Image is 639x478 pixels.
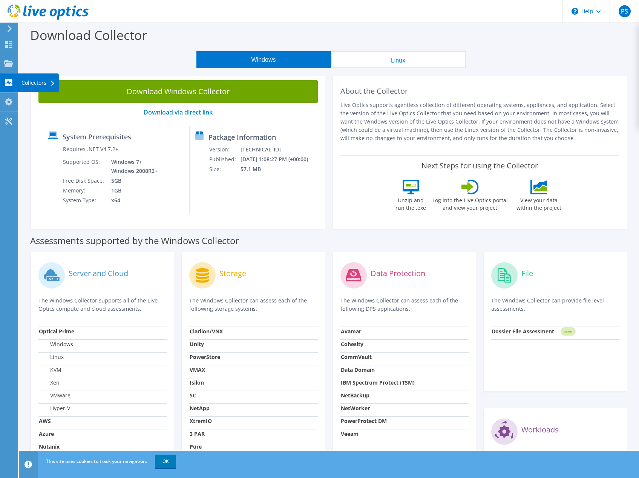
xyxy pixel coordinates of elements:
[219,270,246,277] label: Storage
[521,426,559,434] label: Workloads
[63,186,106,195] td: Memory:
[63,195,106,205] td: System Type:
[421,161,538,170] label: Next Steps for using the Collector
[341,392,369,399] strong: NetBackup
[190,366,205,373] strong: VMAX
[106,195,159,205] td: x64
[39,328,74,335] strong: Optical Prime
[432,194,508,212] label: Log into the Live Optics portal and view your project
[371,270,425,277] label: Data Protection
[341,366,375,373] strong: Data Domain
[39,443,60,450] strong: Nutanix
[240,164,318,174] td: 57.1 MB
[46,458,147,464] span: This site uses cookies to track your navigation.
[564,330,572,334] tspan: NEW!
[39,366,61,374] label: KVM
[190,405,210,412] strong: NetApp
[190,417,212,425] strong: XtremIO
[521,270,533,277] label: File
[341,405,370,412] strong: NetWorker
[190,328,223,335] strong: Clariion/VNX
[190,379,204,386] strong: Isilon
[512,194,566,212] label: View your data within the project
[190,341,204,348] strong: Unity
[331,51,466,68] button: Linux
[341,379,415,386] strong: IBM Spectrum Protect (TSM)
[155,455,176,468] a: OK
[190,443,202,450] strong: Pure
[208,133,276,141] label: Package Information
[619,5,631,17] span: PS
[18,73,59,92] div: Collectors
[240,154,318,164] td: [DATE] 1:08:27 PM (+00:00)
[394,194,428,212] label: Unzip and run the .exe
[63,145,118,153] label: Requires .NET V4.7.2+
[63,176,106,186] td: Free Disk Space:
[144,108,213,116] a: Download via direct link
[209,154,240,164] td: Published:
[30,26,147,44] label: Download Collector
[341,328,361,335] strong: Avamar
[189,296,317,313] p: The Windows Collector can assess each of the following storage systems.
[39,430,54,437] strong: Azure
[492,328,554,335] strong: Dossier File Assessment
[572,8,578,15] svg: \n
[39,341,73,348] label: Windows
[39,392,70,399] label: VMware
[190,353,220,360] strong: PowerStore
[340,101,620,142] p: Live Optics supports agentless collection of different operating systems, appliances, and applica...
[196,51,331,68] button: Windows
[341,353,372,360] strong: CommVault
[209,145,240,154] td: Version:
[106,176,159,186] td: 5GB
[106,186,159,195] td: 1GB
[39,405,70,412] label: Hyper-V
[38,296,167,313] p: The Windows Collector supports all of the Live Optics compute and cloud assessments.
[341,430,359,437] strong: Veeam
[39,417,51,425] strong: AWS
[63,133,131,140] label: System Prerequisites
[340,296,469,313] p: The Windows Collector can assess each of the following DPS applications.
[39,353,64,361] label: Linux
[38,80,318,103] a: Download Windows Collector
[30,237,239,244] label: Assessments supported by the Windows Collector
[106,157,159,176] td: Windows 7+ Windows 2008R2+
[240,145,318,154] td: [TECHNICAL_ID]
[341,417,387,425] strong: PowerProtect DM
[190,430,205,437] strong: 3 PAR
[63,157,106,176] td: Supported OS:
[209,164,240,174] td: Size:
[69,270,128,277] label: Server and Cloud
[340,87,620,96] h2: About the Collector
[491,296,619,313] p: The Windows Collector can provide file level assessments.
[39,379,60,386] label: Xen
[190,392,196,399] strong: SC
[341,341,363,348] strong: Cohesity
